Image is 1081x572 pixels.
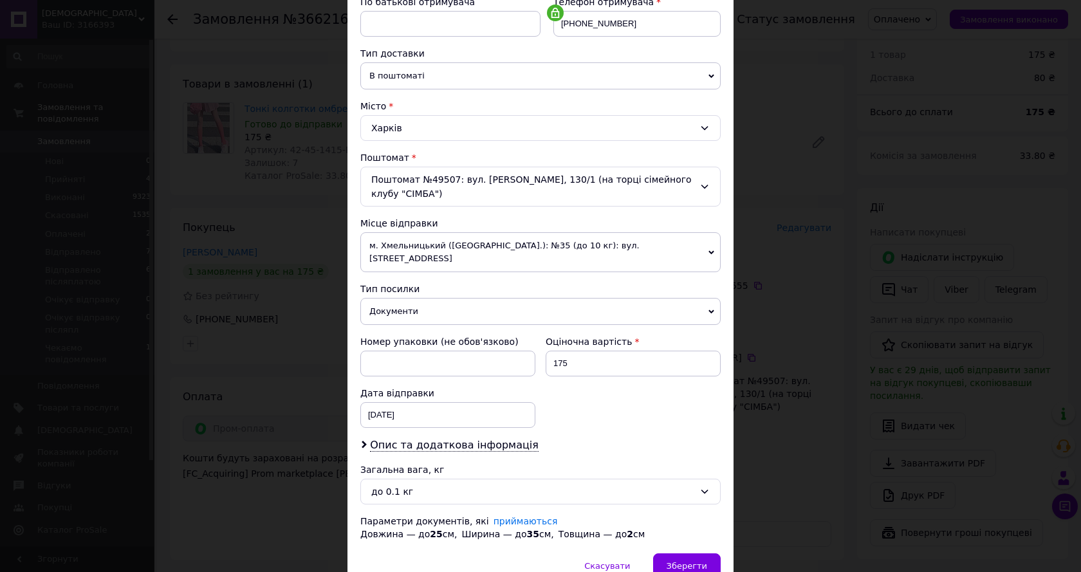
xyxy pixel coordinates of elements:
div: Харків [360,115,721,141]
div: Поштомат [360,151,721,164]
span: м. Хмельницький ([GEOGRAPHIC_DATA].): №35 (до 10 кг): вул. [STREET_ADDRESS] [360,232,721,272]
div: до 0.1 кг [371,484,694,499]
span: 25 [430,529,442,539]
span: Скасувати [584,561,630,571]
div: Місто [360,100,721,113]
span: Документи [360,298,721,325]
div: Параметри документів, які Довжина — до см, Ширина — до см, Товщина — до см [360,515,721,540]
span: Тип доставки [360,48,425,59]
span: В поштоматі [360,62,721,89]
span: Місце відправки [360,218,438,228]
div: Оціночна вартість [546,335,721,348]
a: приймаються [494,516,558,526]
div: Номер упаковки (не обов'язково) [360,335,535,348]
span: Тип посилки [360,284,420,294]
span: 2 [627,529,633,539]
input: +380 [553,11,721,37]
div: Дата відправки [360,387,535,400]
span: Зберегти [667,561,707,571]
span: 35 [526,529,539,539]
div: Поштомат №49507: вул. [PERSON_NAME], 130/1 (на торці сімейного клубу "СІМБА") [360,167,721,207]
span: Опис та додаткова інформація [370,439,539,452]
div: Загальна вага, кг [360,463,721,476]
